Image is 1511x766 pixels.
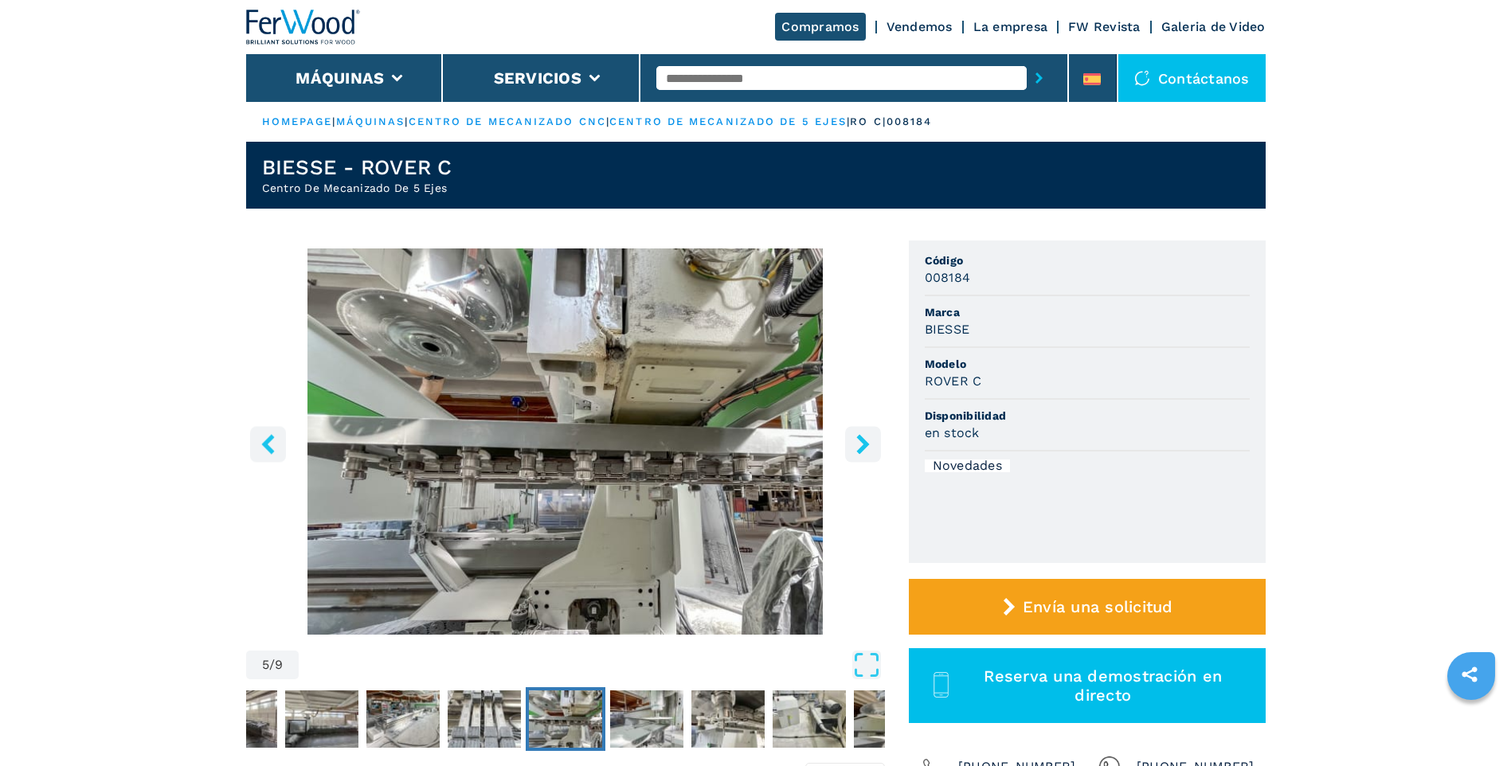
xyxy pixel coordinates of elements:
[262,659,269,671] span: 5
[494,68,581,88] button: Servicios
[606,115,609,127] span: |
[1027,60,1051,96] button: submit-button
[282,687,362,751] button: Go to Slide 2
[201,687,840,751] nav: Thumbnail Navigation
[285,690,358,748] img: 8348be618487fca07faf00a00523955a
[275,659,283,671] span: 9
[246,248,885,635] div: Go to Slide 5
[925,408,1250,424] span: Disponibilidad
[529,690,602,748] img: 9158ef8b57ef96c833e935df4a1a6e6d
[769,687,849,751] button: Go to Slide 8
[409,115,606,127] a: centro de mecanizado cnc
[610,690,683,748] img: 4a6b27d8bd22cdfa10a900d3620ba4b4
[405,115,408,127] span: |
[887,115,933,129] p: 008184
[250,426,286,462] button: left-button
[909,648,1266,723] button: Reserva una demostración en directo
[1450,655,1489,694] a: sharethis
[246,248,885,635] img: Centro De Mecanizado De 5 Ejes BIESSE ROVER C
[246,10,361,45] img: Ferwood
[1161,19,1266,34] a: Galeria de Video
[851,687,930,751] button: Go to Slide 9
[925,356,1250,372] span: Modelo
[925,424,980,442] h3: en stock
[1443,694,1499,754] iframe: Chat
[973,19,1048,34] a: La empresa
[609,115,847,127] a: centro de mecanizado de 5 ejes
[262,115,333,127] a: HOMEPAGE
[526,687,605,751] button: Go to Slide 5
[925,268,971,287] h3: 008184
[925,320,970,338] h3: BIESSE
[1023,597,1173,616] span: Envía una solicitud
[845,426,881,462] button: right-button
[925,459,1010,472] div: Novedades
[775,13,865,41] a: Compramos
[688,687,768,751] button: Go to Slide 7
[303,651,880,679] button: Open Fullscreen
[925,372,982,390] h3: ROVER C
[363,687,443,751] button: Go to Slide 3
[691,690,765,748] img: e679fcaed544cfd0318b3d995d93c991
[262,154,452,180] h1: BIESSE - ROVER C
[336,115,405,127] a: máquinas
[1134,70,1150,86] img: Contáctanos
[332,115,335,127] span: |
[444,687,524,751] button: Go to Slide 4
[887,19,953,34] a: Vendemos
[773,690,846,748] img: 5e14c781e5024d2bc2c03b0f854f1dfa
[925,304,1250,320] span: Marca
[847,115,850,127] span: |
[909,579,1266,635] button: Envía una solicitud
[1118,54,1266,102] div: Contáctanos
[448,690,521,748] img: 06c64358cd54bbb1c0d5e277d7540e21
[607,687,687,751] button: Go to Slide 6
[366,690,440,748] img: 22ce060b8cae303d87f8e457dd5c15d4
[850,115,887,129] p: ro c |
[269,659,275,671] span: /
[1068,19,1141,34] a: FW Revista
[854,690,927,748] img: ca6add40d5144c7ae88085e127ec377e
[296,68,384,88] button: Máquinas
[959,666,1247,705] span: Reserva una demostración en directo
[262,180,452,196] h2: Centro De Mecanizado De 5 Ejes
[925,252,1250,268] span: Código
